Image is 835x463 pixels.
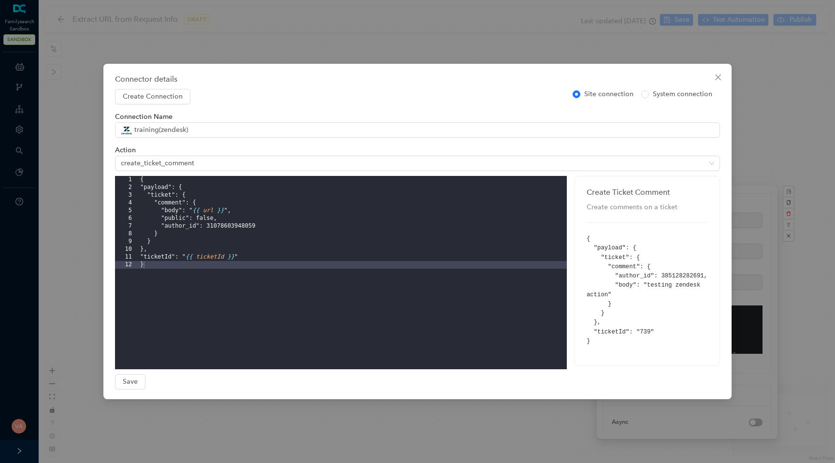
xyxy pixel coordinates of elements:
[115,145,720,156] div: Action
[115,207,138,215] div: 5
[714,73,722,81] span: close
[710,70,726,85] button: Close
[115,199,138,207] div: 4
[587,202,708,213] div: Create comments on a ticket
[121,156,714,171] span: create_ticket_comment
[587,234,708,346] pre: { "payload": { "ticket": { "comment": { "author_id": 385128282691, "body": "testing zendesk actio...
[115,215,138,222] div: 6
[580,89,637,100] span: Site connection
[115,73,720,85] div: Connector details
[115,176,138,184] div: 1
[115,184,138,191] div: 2
[123,376,138,387] span: Save
[115,246,138,253] div: 10
[115,261,138,269] div: 12
[121,125,132,136] img: zendesk.svg
[115,191,138,199] div: 3
[121,123,714,137] span: training ( zendesk )
[587,186,708,198] div: Create Ticket Comment
[115,230,138,238] div: 8
[123,91,183,102] a: Create Connection
[115,222,138,230] div: 7
[115,253,138,261] div: 11
[115,374,145,390] button: Save
[649,89,716,100] span: System connection
[115,112,720,122] div: Connection Name
[115,89,190,104] button: Create Connection
[115,238,138,246] div: 9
